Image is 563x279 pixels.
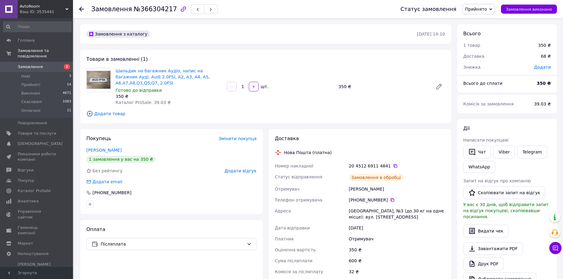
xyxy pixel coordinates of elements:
[534,65,551,70] span: Додати
[463,146,491,158] button: Чат
[18,131,56,136] span: Товари та послуги
[86,136,111,141] span: Покупець
[21,74,30,79] span: Нові
[86,56,148,62] span: Товари в замовленні (1)
[465,7,487,12] span: Прийнято
[463,202,549,219] span: У вас є 30 днів, щоб відправити запит на відгук покупцеві, скопіювавши посилання.
[349,174,403,181] div: Замовлення в обробці
[92,190,132,196] div: [PHONE_NUMBER]
[275,208,291,213] span: Адреса
[79,6,84,12] div: Повернутися назад
[18,225,56,236] span: Гаманець компанії
[275,226,310,230] span: Дата відправки
[67,108,71,113] span: 11
[21,82,40,88] span: Прийняті
[275,269,323,274] span: Комісія за післяплату
[538,42,551,48] div: 350 ₴
[18,262,56,278] span: [PERSON_NAME] та рахунки
[224,168,256,173] span: Додати відгук
[401,6,457,12] div: Статус замовлення
[21,91,40,96] span: Виконані
[86,30,150,38] div: Замовлення з каталогу
[91,5,132,13] span: Замовлення
[283,150,333,156] div: Нова Пошта (платна)
[275,164,314,168] span: Номер накладної
[493,146,515,158] a: Viber
[506,7,552,12] span: Замовлення виконано
[18,178,34,183] span: Покупці
[336,82,430,91] div: 350 ₴
[64,64,70,69] span: 2
[63,91,71,96] span: 4671
[463,225,509,237] button: Видати чек
[86,156,155,163] div: 1 замовлення у вас на 350 ₴
[86,226,105,232] span: Оплата
[92,179,123,185] div: Додати email
[463,257,504,270] a: Друк PDF
[348,205,446,222] div: [GEOGRAPHIC_DATA], №3 (до 30 кг на одне місце): вул. [STREET_ADDRESS]
[18,209,56,220] span: Управління сайтом
[534,102,551,106] span: 39.03 ₴
[275,236,294,241] span: Платник
[501,5,557,14] button: Замовлення виконано
[348,255,446,266] div: 600 ₴
[549,242,561,254] button: Чат з покупцем
[92,168,123,173] span: Без рейтингу
[219,136,257,141] span: Змінити покупця
[275,247,316,252] span: Оціночна вартість
[116,68,210,85] a: Шильдик на багажник Аудіо, напис на багажник Ауді, Audi 2.0FSI, A2, A3, A4, A5, A6,A7,A8,Q3,Q5,Q7...
[275,136,299,141] span: Доставка
[463,81,502,86] span: Всього до сплати
[116,100,171,105] span: Каталог ProSale: 39.03 ₴
[517,146,547,158] a: Telegram
[275,198,322,202] span: Телефон отримувача
[463,178,531,183] span: Запит на відгук про компанію
[18,167,33,173] span: Відгуки
[18,38,35,43] span: Головна
[69,74,71,79] span: 3
[275,258,313,263] span: Сума післяплати
[21,108,40,113] span: Оплачені
[349,197,445,203] div: [PHONE_NUMBER]
[18,48,73,59] span: Замовлення та повідомлення
[417,32,445,36] time: [DATE] 14:10
[18,188,50,194] span: Каталог ProSale
[275,174,322,179] span: Статус відправлення
[67,82,71,88] span: 14
[134,5,177,13] span: №366304217
[463,43,480,48] span: 1 товар
[259,84,269,90] div: шт.
[463,126,470,131] span: Дії
[86,148,122,153] a: [PERSON_NAME]
[463,138,509,143] span: Написати покупцеві
[463,65,481,70] span: Знижка
[87,71,110,89] img: Шильдик на багажник Аудіо, напис на багажник Ауді, Audi 2.0FSI, A2, A3, A4, A5, A6,A7,A8,Q3,Q5,Q7...
[20,4,65,9] span: AvtoRoom
[463,54,484,59] span: Доставка
[86,179,123,185] div: Додати email
[18,151,56,162] span: Показники роботи компанії
[20,9,73,15] div: Ваш ID: 3535441
[275,187,300,191] span: Отримувач
[463,31,481,36] span: Всього
[463,161,495,173] a: WhatsApp
[86,110,445,117] span: Додати товар
[18,141,63,146] span: [DEMOGRAPHIC_DATA]
[18,241,33,246] span: Маркет
[349,163,445,169] div: 20 4512 6911 4841
[537,50,554,63] div: 68 ₴
[463,186,545,199] button: Скопіювати запит на відгук
[463,242,523,255] a: Завантажити PDF
[116,93,222,99] div: 350 ₴
[463,102,514,106] span: Комісія за замовлення
[21,99,42,105] span: Скасовані
[116,88,162,93] span: Готово до відправки
[18,64,43,70] span: Замовлення
[18,198,39,204] span: Аналітика
[348,244,446,255] div: 350 ₴
[18,251,49,257] span: Налаштування
[63,99,71,105] span: 1083
[348,266,446,277] div: 32 ₴
[101,241,244,247] span: Післяплата
[433,81,445,93] a: Редагувати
